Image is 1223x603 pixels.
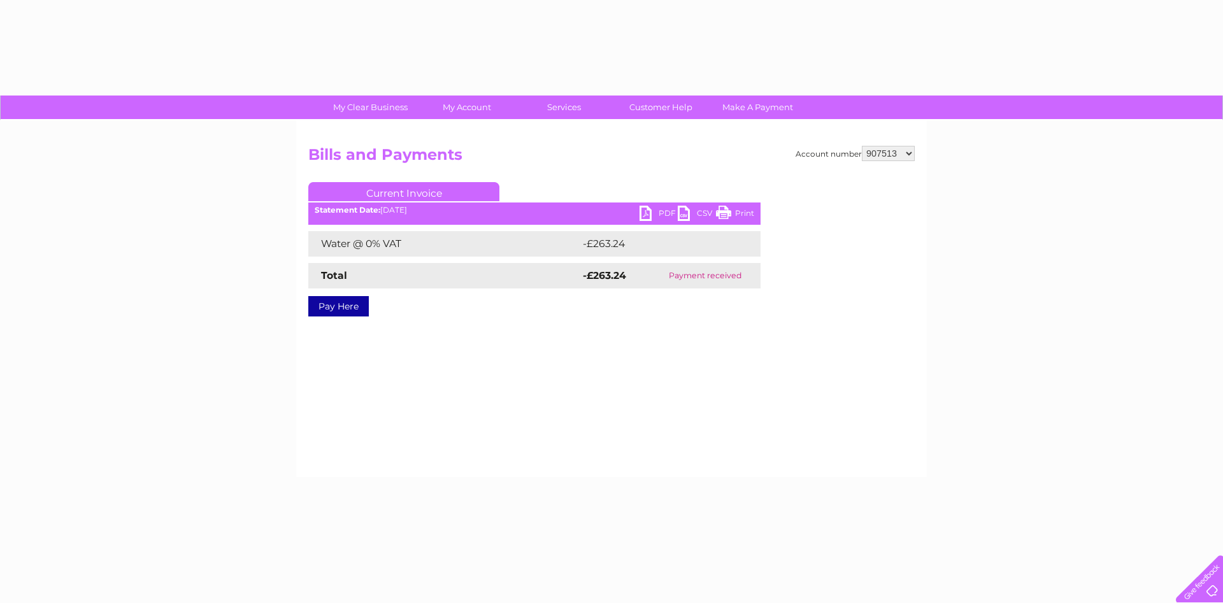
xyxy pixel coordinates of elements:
[308,231,580,257] td: Water @ 0% VAT
[650,263,761,288] td: Payment received
[511,96,617,119] a: Services
[678,206,716,224] a: CSV
[315,205,380,215] b: Statement Date:
[308,182,499,201] a: Current Invoice
[796,146,915,161] div: Account number
[608,96,713,119] a: Customer Help
[580,231,740,257] td: -£263.24
[321,269,347,281] strong: Total
[716,206,754,224] a: Print
[415,96,520,119] a: My Account
[308,296,369,316] a: Pay Here
[640,206,678,224] a: PDF
[705,96,810,119] a: Make A Payment
[583,269,626,281] strong: -£263.24
[318,96,423,119] a: My Clear Business
[308,206,761,215] div: [DATE]
[308,146,915,170] h2: Bills and Payments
